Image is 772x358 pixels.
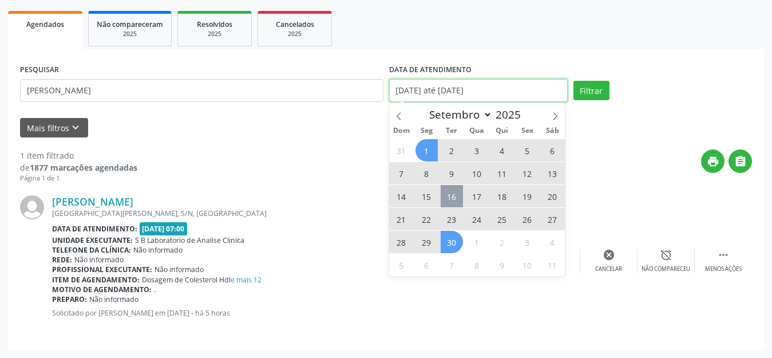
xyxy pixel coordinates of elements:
[541,185,564,207] span: Setembro 20, 2025
[20,174,137,183] div: Página 1 de 1
[705,265,742,273] div: Menos ações
[516,231,539,253] span: Outubro 3, 2025
[464,127,489,135] span: Qua
[717,249,730,261] i: 
[491,208,513,230] span: Setembro 25, 2025
[491,185,513,207] span: Setembro 18, 2025
[389,61,472,79] label: DATA DE ATENDIMENTO
[491,231,513,253] span: Outubro 2, 2025
[390,185,413,207] span: Setembro 14, 2025
[491,162,513,184] span: Setembro 11, 2025
[390,139,413,162] span: Agosto 31, 2025
[415,139,438,162] span: Setembro 1, 2025
[491,139,513,162] span: Setembro 4, 2025
[155,265,204,274] span: Não informado
[441,139,463,162] span: Setembro 2, 2025
[197,19,232,29] span: Resolvidos
[52,294,87,304] b: Preparo:
[415,254,438,276] span: Outubro 6, 2025
[52,245,131,255] b: Telefone da clínica:
[441,185,463,207] span: Setembro 16, 2025
[266,30,323,38] div: 2025
[516,162,539,184] span: Setembro 12, 2025
[466,162,488,184] span: Setembro 10, 2025
[186,30,243,38] div: 2025
[52,265,152,274] b: Profissional executante:
[541,231,564,253] span: Outubro 4, 2025
[489,127,514,135] span: Qui
[466,208,488,230] span: Setembro 24, 2025
[414,127,439,135] span: Seg
[595,265,622,273] div: Cancelar
[89,294,138,304] span: Não informado
[415,185,438,207] span: Setembro 15, 2025
[441,162,463,184] span: Setembro 9, 2025
[660,249,672,261] i: alarm_off
[97,19,163,29] span: Não compareceram
[415,208,438,230] span: Setembro 22, 2025
[74,255,124,265] span: Não informado
[52,235,133,245] b: Unidade executante:
[389,127,414,135] span: Dom
[642,265,690,273] div: Não compareceu
[491,254,513,276] span: Outubro 9, 2025
[69,121,82,134] i: keyboard_arrow_down
[466,185,488,207] span: Setembro 17, 2025
[142,275,262,285] span: Dosagem de Colesterol Hdl
[424,107,493,123] select: Month
[140,222,188,235] span: [DATE] 07:00
[52,308,409,318] p: Solicitado por [PERSON_NAME] em [DATE] - há 5 horas
[52,255,72,265] b: Rede:
[415,162,438,184] span: Setembro 8, 2025
[52,195,133,208] a: [PERSON_NAME]
[707,155,719,168] i: print
[729,150,752,173] button: 
[135,235,244,245] span: S B Laboratorio de Analise Clinica
[516,185,539,207] span: Setembro 19, 2025
[516,254,539,276] span: Outubro 10, 2025
[154,285,156,294] span: .
[734,155,747,168] i: 
[20,195,44,219] img: img
[52,285,152,294] b: Motivo de agendamento:
[390,208,413,230] span: Setembro 21, 2025
[52,224,137,234] b: Data de atendimento:
[573,81,609,100] button: Filtrar
[516,139,539,162] span: Setembro 5, 2025
[701,150,725,173] button: print
[415,231,438,253] span: Setembro 29, 2025
[541,208,564,230] span: Setembro 27, 2025
[466,254,488,276] span: Outubro 8, 2025
[231,275,262,285] a: e mais 12
[466,231,488,253] span: Outubro 1, 2025
[441,231,463,253] span: Setembro 30, 2025
[514,127,540,135] span: Sex
[20,118,88,138] button: Mais filtroskeyboard_arrow_down
[97,30,163,38] div: 2025
[20,162,137,174] div: de
[52,275,140,285] b: Item de agendamento:
[541,139,564,162] span: Setembro 6, 2025
[20,150,137,162] div: 1 item filtrado
[389,79,568,102] input: Selecione um intervalo
[441,254,463,276] span: Outubro 7, 2025
[541,254,564,276] span: Outubro 11, 2025
[441,208,463,230] span: Setembro 23, 2025
[390,254,413,276] span: Outubro 5, 2025
[52,208,409,218] div: [GEOGRAPHIC_DATA][PERSON_NAME], S/N, [GEOGRAPHIC_DATA]
[541,162,564,184] span: Setembro 13, 2025
[276,19,314,29] span: Cancelados
[20,61,59,79] label: PESQUISAR
[439,127,464,135] span: Ter
[30,162,137,173] strong: 1877 marcações agendadas
[390,162,413,184] span: Setembro 7, 2025
[133,245,183,255] span: Não informado
[492,107,530,122] input: Year
[466,139,488,162] span: Setembro 3, 2025
[516,208,539,230] span: Setembro 26, 2025
[26,19,64,29] span: Agendados
[20,79,383,102] input: Nome, CNS
[390,231,413,253] span: Setembro 28, 2025
[603,249,615,261] i: cancel
[540,127,565,135] span: Sáb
